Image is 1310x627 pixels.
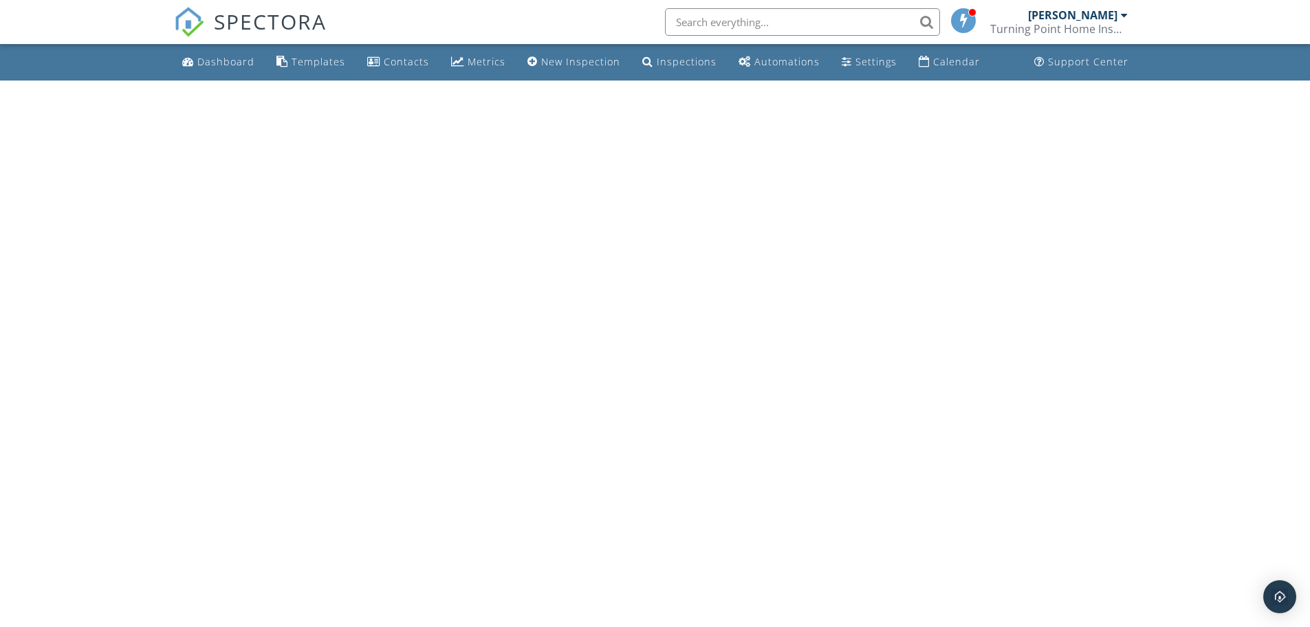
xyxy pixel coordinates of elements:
a: Dashboard [177,50,260,75]
a: Templates [271,50,351,75]
img: The Best Home Inspection Software - Spectora [174,7,204,37]
span: SPECTORA [214,7,327,36]
div: Contacts [384,55,429,68]
div: Settings [855,55,897,68]
a: SPECTORA [174,19,327,47]
a: New Inspection [522,50,626,75]
div: Open Intercom Messenger [1263,580,1296,613]
a: Metrics [446,50,511,75]
a: Automations (Basic) [733,50,825,75]
div: Automations [754,55,820,68]
input: Search everything... [665,8,940,36]
div: New Inspection [541,55,620,68]
div: Turning Point Home Inspections [990,22,1128,36]
div: Dashboard [197,55,254,68]
div: [PERSON_NAME] [1028,8,1117,22]
a: Contacts [362,50,435,75]
div: Templates [292,55,345,68]
div: Metrics [468,55,505,68]
a: Calendar [913,50,985,75]
div: Calendar [933,55,980,68]
a: Support Center [1029,50,1134,75]
a: Inspections [637,50,722,75]
div: Inspections [657,55,717,68]
a: Settings [836,50,902,75]
div: Support Center [1048,55,1128,68]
